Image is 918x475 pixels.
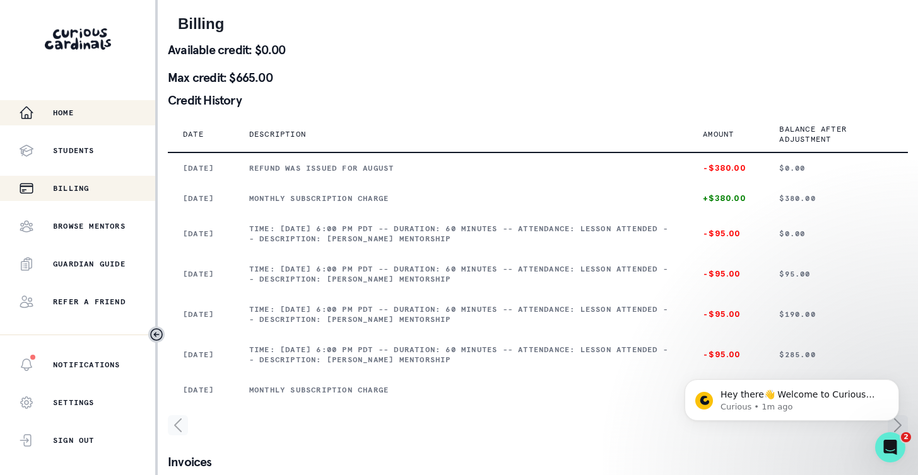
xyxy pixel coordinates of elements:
[875,432,905,462] iframe: Intercom live chat
[779,193,893,203] p: $380.00
[901,432,911,442] span: 2
[779,309,893,319] p: $190.00
[168,415,188,435] svg: page left
[53,398,95,408] p: Settings
[183,309,219,319] p: [DATE]
[53,297,126,307] p: Refer a friend
[183,350,219,360] p: [DATE]
[249,345,673,365] p: Time: [DATE] 6:00 PM PDT -- Duration: 60 minutes -- Attendance: Lesson attended -- Description: [...
[703,193,749,203] p: +$380.00
[53,183,89,193] p: Billing
[178,15,898,33] h2: Billing
[703,163,749,173] p: -$380.00
[53,146,95,156] p: Students
[53,108,74,118] p: Home
[249,224,673,244] p: Time: [DATE] 6:00 PM PDT -- Duration: 60 minutes -- Attendance: Lesson attended -- Description: [...
[779,350,893,360] p: $285.00
[779,269,893,279] p: $95.00
[249,385,673,395] p: Monthly subscription charge
[168,71,908,84] p: Max credit: $665.00
[183,163,219,173] p: [DATE]
[168,94,908,106] p: Credit History
[703,309,749,319] p: -$95.00
[53,259,126,269] p: Guardian Guide
[703,129,734,139] p: Amount
[168,43,908,56] p: Available credit: $0.00
[183,193,219,203] p: [DATE]
[779,229,893,239] p: $0.00
[183,229,219,239] p: [DATE]
[168,455,908,468] p: Invoices
[183,129,204,139] p: Date
[53,221,126,231] p: Browse Mentors
[703,269,749,279] p: -$95.00
[183,269,219,279] p: [DATE]
[53,435,95,445] p: Sign Out
[666,353,918,441] iframe: Intercom notifications message
[703,350,749,360] p: -$95.00
[249,264,673,284] p: Time: [DATE] 6:00 PM PDT -- Duration: 60 minutes -- Attendance: Lesson attended -- Description: [...
[148,326,165,343] button: Toggle sidebar
[249,304,673,324] p: Time: [DATE] 6:00 PM PDT -- Duration: 60 minutes -- Attendance: Lesson attended -- Description: [...
[183,385,219,395] p: [DATE]
[779,124,878,144] p: Balance after adjustment
[779,163,893,173] p: $0.00
[249,163,673,173] p: Refund was issued for August
[249,193,673,203] p: Monthly subscription charge
[703,229,749,239] p: -$95.00
[249,129,306,139] p: Description
[53,360,121,370] p: Notifications
[45,28,111,50] img: Curious Cardinals Logo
